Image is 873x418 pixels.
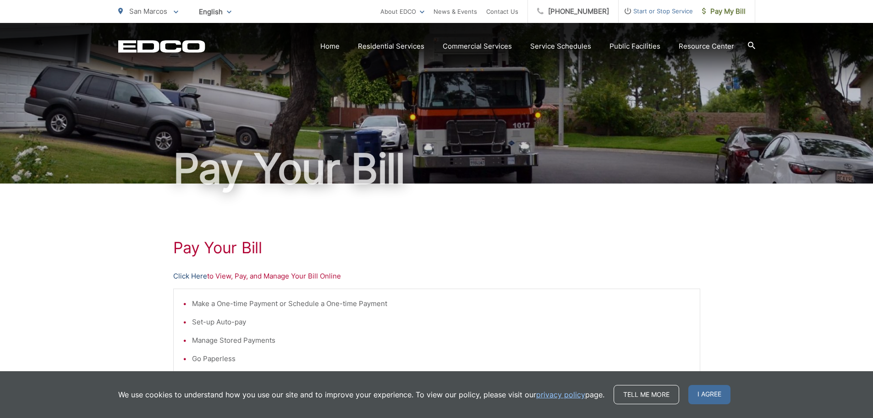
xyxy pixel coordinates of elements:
[380,6,424,17] a: About EDCO
[434,6,477,17] a: News & Events
[192,298,691,309] li: Make a One-time Payment or Schedule a One-time Payment
[320,41,340,52] a: Home
[192,4,238,20] span: English
[358,41,424,52] a: Residential Services
[530,41,591,52] a: Service Schedules
[173,271,700,282] p: to View, Pay, and Manage Your Bill Online
[118,40,205,53] a: EDCD logo. Return to the homepage.
[192,353,691,364] li: Go Paperless
[679,41,734,52] a: Resource Center
[614,385,679,404] a: Tell me more
[702,6,746,17] span: Pay My Bill
[118,389,604,400] p: We use cookies to understand how you use our site and to improve your experience. To view our pol...
[443,41,512,52] a: Commercial Services
[536,389,585,400] a: privacy policy
[129,7,167,16] span: San Marcos
[486,6,518,17] a: Contact Us
[688,385,730,404] span: I agree
[173,271,207,282] a: Click Here
[192,335,691,346] li: Manage Stored Payments
[118,146,755,192] h1: Pay Your Bill
[192,317,691,328] li: Set-up Auto-pay
[173,239,700,257] h1: Pay Your Bill
[609,41,660,52] a: Public Facilities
